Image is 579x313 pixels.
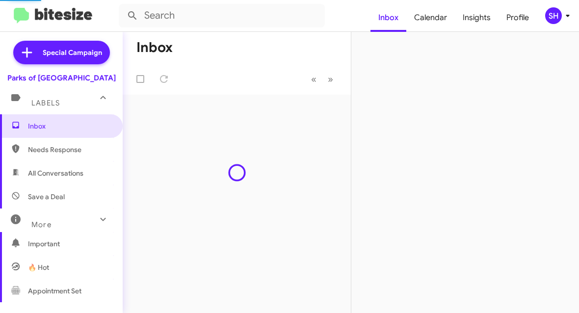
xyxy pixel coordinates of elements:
[28,286,81,296] span: Appointment Set
[311,73,316,85] span: «
[28,121,111,131] span: Inbox
[545,7,562,24] div: SH
[370,3,406,32] a: Inbox
[328,73,333,85] span: »
[136,40,173,55] h1: Inbox
[499,3,537,32] a: Profile
[28,239,111,249] span: Important
[119,4,325,27] input: Search
[7,73,116,83] div: Parks of [GEOGRAPHIC_DATA]
[406,3,455,32] a: Calendar
[28,192,65,202] span: Save a Deal
[28,168,83,178] span: All Conversations
[31,99,60,107] span: Labels
[28,262,49,272] span: 🔥 Hot
[305,69,322,89] button: Previous
[455,3,499,32] a: Insights
[306,69,339,89] nav: Page navigation example
[13,41,110,64] a: Special Campaign
[322,69,339,89] button: Next
[43,48,102,57] span: Special Campaign
[537,7,568,24] button: SH
[31,220,52,229] span: More
[28,145,111,155] span: Needs Response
